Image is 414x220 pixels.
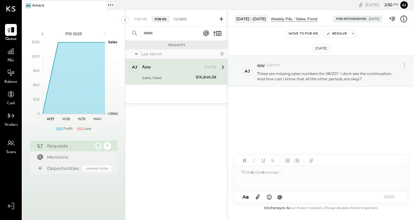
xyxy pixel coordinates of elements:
[245,68,250,74] div: aj
[83,166,111,171] div: Coming Soon
[241,157,249,165] button: Bold
[94,142,102,150] div: 1
[313,44,330,52] div: [DATE]
[47,31,100,36] div: P10 2025
[293,157,301,165] button: Ordered List
[257,71,402,82] p: These are missing sales numbers for 08/20? I dont see the continuation. And how can I know that a...
[33,97,40,101] text: $30
[307,157,315,165] button: Add URL
[241,194,251,200] button: Aa
[152,16,169,22] div: For KS
[234,15,268,23] div: [DATE] - [DATE]
[6,150,16,155] span: Teams
[132,64,137,70] div: aj
[377,193,402,201] button: SEND
[271,16,293,21] div: Weekly P&L
[142,75,194,81] div: Sales, Food
[283,157,291,165] button: Unordered List
[7,58,15,63] span: P&L
[196,74,216,80] div: $16,840.38
[84,126,91,131] div: Loss
[108,40,117,44] text: Sales
[393,2,399,7] span: pm
[62,117,70,121] text: W38
[0,110,21,128] a: Vendors
[269,157,277,165] button: Strikethrough
[108,111,118,116] text: OPEX
[142,64,151,70] div: ajay
[0,137,21,155] a: Teams
[171,16,190,22] div: Closed
[286,30,321,37] button: Move to for me
[0,24,21,42] a: Queue
[275,193,284,201] button: @
[365,2,399,8] div: [DATE]
[141,51,218,57] div: Last Month
[5,36,17,42] span: Queue
[131,16,150,22] div: For Me
[46,117,54,121] text: W37
[26,3,31,8] div: Am
[4,122,18,128] span: Vendors
[250,157,258,165] button: Italic
[323,30,350,37] button: Resolve
[93,117,101,121] text: W40
[104,142,111,150] div: 1
[63,126,73,131] div: Profit
[0,88,21,106] a: Cash
[0,45,21,63] a: P&L
[33,68,40,73] text: $90
[33,83,40,87] text: $60
[266,63,280,68] span: 3:28 PM
[7,101,15,106] span: Cash
[32,3,44,8] div: Amara
[380,2,393,8] span: 2 : 50
[37,111,40,116] text: 0
[205,65,216,70] div: [DATE]
[246,194,249,200] span: a
[336,17,367,21] div: For KitchenSync
[257,63,265,68] span: ajay
[277,194,282,200] span: @
[47,165,80,171] div: Opportunities
[78,117,85,121] text: W39
[32,54,40,59] text: $120
[400,1,408,9] button: aj
[259,157,267,165] button: Underline
[128,43,225,47] div: Requests
[47,143,91,149] div: Requests
[369,17,379,21] div: [DATE]
[47,154,108,160] div: Mentions
[32,40,40,44] text: $150
[296,16,317,21] div: Sales, Food
[0,67,21,85] a: Balance
[4,79,17,85] span: Balance
[219,51,224,56] div: 1
[358,2,364,8] div: copy link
